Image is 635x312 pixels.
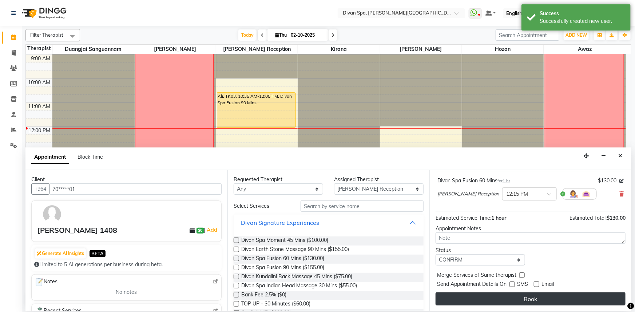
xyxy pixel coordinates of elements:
[437,280,507,289] span: Send Appointment Details On
[615,150,626,162] button: Close
[503,178,510,183] span: 1 hr
[598,177,616,185] span: $130.00
[241,264,324,273] span: Divan Spa Fusion 90 Mins ($155.00)
[301,200,424,212] input: Search by service name
[241,255,324,264] span: Divan Spa Fusion 60 Mins ($130.00)
[35,248,86,259] button: Generate AI Insights
[78,154,103,160] span: Block Time
[241,273,352,282] span: Divan Kundalini Back Massage 45 Mins ($75.00)
[37,225,117,236] div: [PERSON_NAME] 1408
[436,225,626,232] div: Appointment Notes
[241,246,349,255] span: Divan Earth Stone Massage 90 Mins ($155.00)
[34,261,219,268] div: Limited to 5 AI generations per business during beta.
[234,176,323,183] div: Requested Therapist
[27,103,52,110] div: 11:00 AM
[30,55,52,62] div: 9:00 AM
[241,291,286,300] span: Bank Fee 2.5% ($0)
[49,183,222,195] input: Search by Name/Mobile/Email/Code
[241,282,357,291] span: Divan Spa Indian Head Massage 30 Mins ($55.00)
[491,215,506,221] span: 1 hour
[35,277,57,287] span: Notes
[273,32,289,38] span: Thu
[619,179,624,183] i: Edit price
[334,176,424,183] div: Assigned Therapist
[564,30,589,40] button: ADD NEW
[565,32,587,38] span: ADD NEW
[237,216,421,229] button: Divan Signature Experiences
[31,176,222,183] div: Client
[41,204,63,225] img: avatar
[217,93,295,127] div: Ali, TK03, 10:35 AM-12:05 PM, Divan Spa Fusion 90 Mins
[116,288,137,296] span: No notes
[241,236,328,246] span: Divan Spa Moment 45 Mins ($100.00)
[436,292,626,305] button: Book
[569,215,607,221] span: Estimated Total:
[437,190,499,198] span: [PERSON_NAME] Reception
[496,29,559,41] input: Search Appointment
[228,202,295,210] div: Select Services
[206,226,218,234] a: Add
[298,45,380,54] span: kirana
[517,280,528,289] span: SMS
[216,45,298,54] span: [PERSON_NAME] Reception
[569,190,578,198] img: Hairdresser.png
[437,271,516,280] span: Merge Services of Same therapist
[27,127,52,134] div: 12:00 PM
[241,300,310,309] span: TOP UP - 30 Minutes ($60.00)
[436,247,525,254] div: Status
[380,45,462,54] span: [PERSON_NAME]
[204,226,218,234] span: |
[134,45,216,54] span: [PERSON_NAME]
[30,32,63,38] span: Filter Therapist
[462,45,544,54] span: Hozan
[540,10,625,17] div: Success
[197,228,204,234] span: $0
[582,190,591,198] img: Interior.png
[544,45,626,54] span: Awaz
[241,218,319,227] div: Divan Signature Experiences
[90,250,106,257] span: BETA
[27,79,52,86] div: 10:00 AM
[607,215,626,221] span: $130.00
[52,45,134,54] span: Duangjai Sanguannam
[497,178,510,183] small: for
[289,30,325,41] input: 2025-10-02
[26,45,52,52] div: Therapist
[31,183,49,195] button: +964
[19,3,68,23] img: logo
[31,151,69,164] span: Appointment
[540,17,625,25] div: Successfully created new user.
[436,215,491,221] span: Estimated Service Time:
[541,280,554,289] span: Email
[437,177,510,185] div: Divan Spa Fusion 60 Mins
[238,29,257,41] span: Today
